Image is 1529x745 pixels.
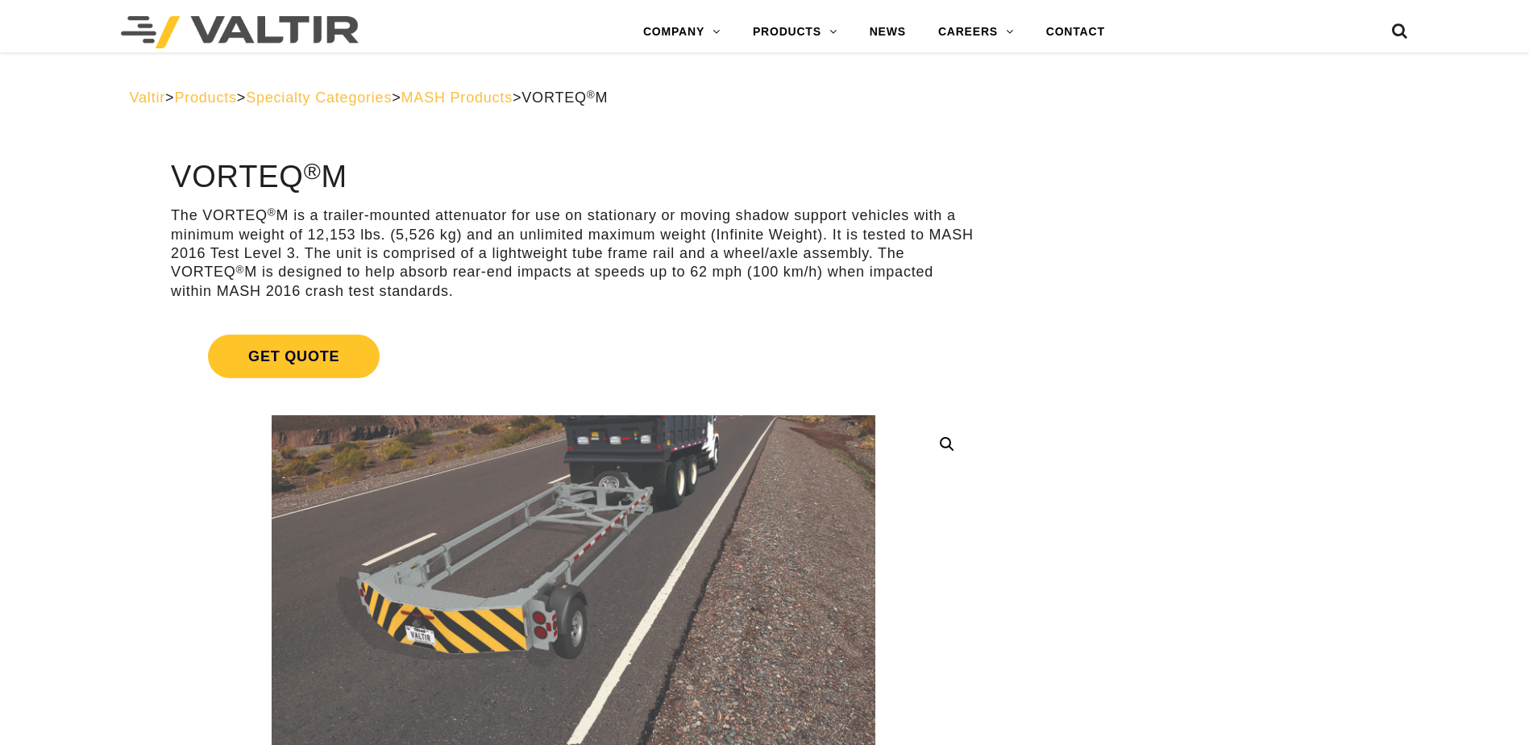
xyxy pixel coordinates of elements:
[208,335,380,378] span: Get Quote
[521,89,608,106] span: VORTEQ M
[854,16,922,48] a: NEWS
[130,89,165,106] a: Valtir
[587,89,596,101] sup: ®
[171,206,976,301] p: The VORTEQ M is a trailer-mounted attenuator for use on stationary or moving shadow support vehic...
[268,206,276,219] sup: ®
[246,89,392,106] a: Specialty Categories
[236,264,245,276] sup: ®
[121,16,359,48] img: Valtir
[627,16,737,48] a: COMPANY
[171,315,976,397] a: Get Quote
[304,158,322,184] sup: ®
[174,89,236,106] a: Products
[922,16,1030,48] a: CAREERS
[401,89,513,106] a: MASH Products
[130,89,1400,107] div: > > > >
[171,160,976,194] h1: VORTEQ M
[737,16,854,48] a: PRODUCTS
[1030,16,1121,48] a: CONTACT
